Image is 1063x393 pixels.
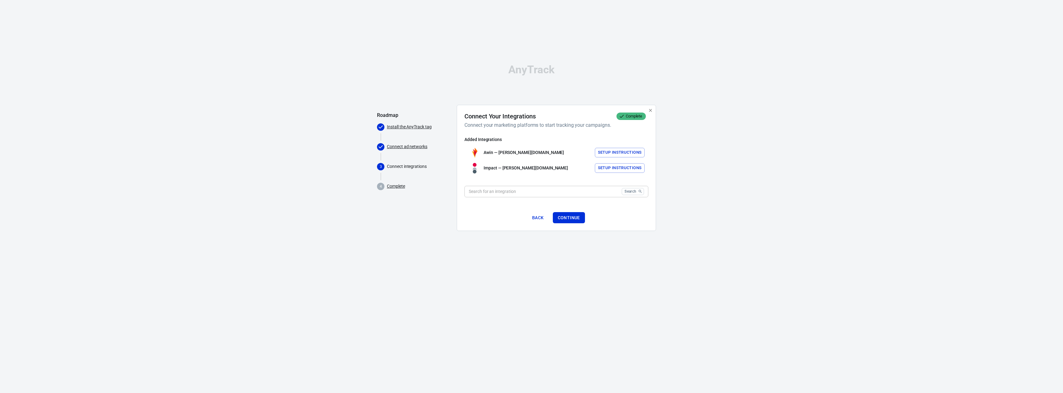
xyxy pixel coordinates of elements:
[464,186,619,197] input: Search for an integration
[622,188,644,195] button: Search
[528,212,548,224] button: Back
[377,112,452,118] h5: Roadmap
[464,121,646,129] h6: Connect your marketing platforms to start tracking your campaigns.
[595,148,645,157] button: Setup Instructions
[469,163,480,173] img: Impact
[380,184,382,189] text: 4
[387,163,452,170] p: Connect integrations
[484,149,564,156] p: Awin — [PERSON_NAME][DOMAIN_NAME]
[553,212,585,224] button: Continue
[380,164,382,169] text: 3
[377,64,686,75] div: AnyTrack
[484,165,568,171] p: Impact — [PERSON_NAME][DOMAIN_NAME]
[623,113,645,119] span: Complete
[595,163,645,173] button: Setup Instructions
[387,183,405,190] a: Complete
[464,113,536,120] h4: Connect Your Integrations
[469,147,480,158] img: Awin
[387,124,432,130] a: Install the AnyTrack tag
[387,143,427,150] a: Connect ad networks
[464,136,648,143] h6: Added Integrations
